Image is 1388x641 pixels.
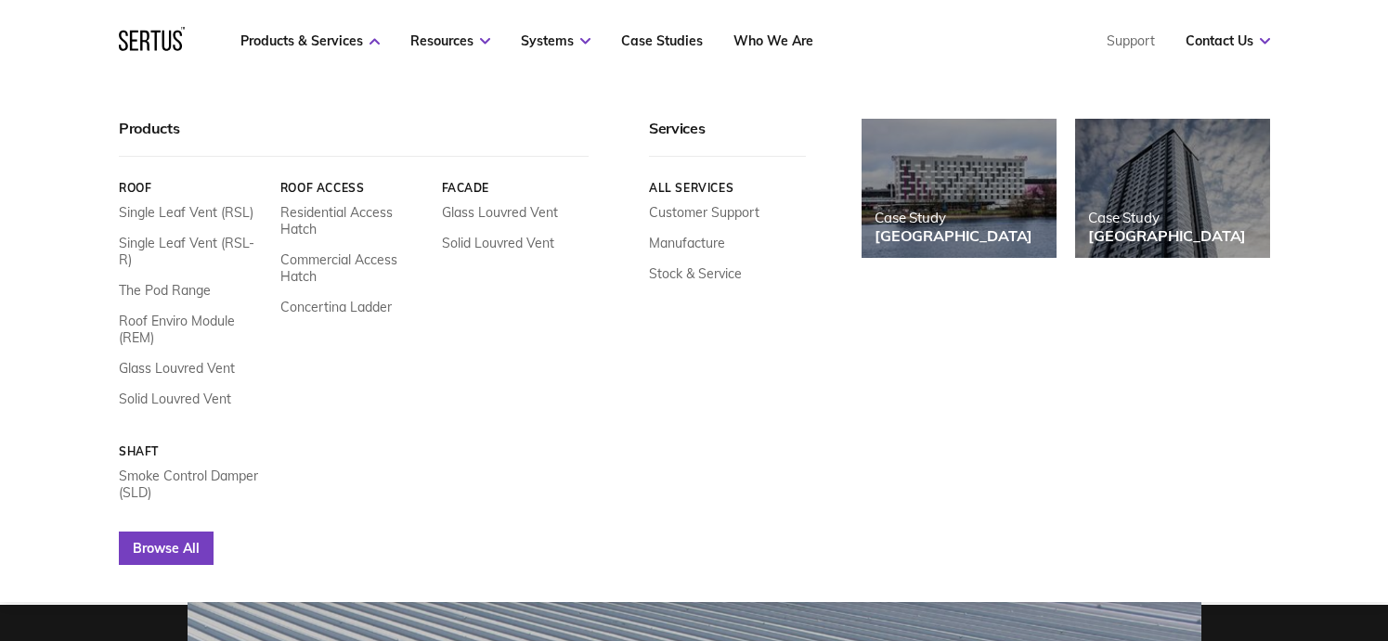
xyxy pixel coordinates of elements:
a: Residential Access Hatch [279,204,427,237]
a: Concertina Ladder [279,299,391,315]
a: Glass Louvred Vent [441,204,557,221]
a: Commercial Access Hatch [279,251,427,285]
a: Case Study[GEOGRAPHIC_DATA] [862,119,1057,258]
a: Roof Access [279,181,427,195]
a: Manufacture [649,235,725,251]
a: Solid Louvred Vent [441,235,553,251]
div: Case Study [1088,209,1246,226]
a: Glass Louvred Vent [119,360,235,377]
a: Case Studies [621,32,703,49]
a: Roof Enviro Module (REM) [119,313,266,346]
div: Services [649,119,806,157]
div: Case Study [875,209,1032,226]
a: Support [1107,32,1155,49]
a: Smoke Control Damper (SLD) [119,468,266,501]
a: Customer Support [649,204,759,221]
a: Solid Louvred Vent [119,391,231,407]
div: [GEOGRAPHIC_DATA] [875,226,1032,245]
a: Case Study[GEOGRAPHIC_DATA] [1075,119,1270,258]
a: All services [649,181,806,195]
a: Resources [410,32,490,49]
a: The Pod Range [119,282,211,299]
div: Products [119,119,589,157]
a: Who We Are [733,32,813,49]
div: [GEOGRAPHIC_DATA] [1088,226,1246,245]
a: Systems [521,32,590,49]
a: Browse All [119,532,214,565]
a: Facade [441,181,589,195]
a: Roof [119,181,266,195]
a: Products & Services [240,32,380,49]
a: Stock & Service [649,265,742,282]
a: Shaft [119,444,266,458]
a: Contact Us [1186,32,1270,49]
a: Single Leaf Vent (RSL-R) [119,235,266,268]
a: Single Leaf Vent (RSL) [119,204,253,221]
